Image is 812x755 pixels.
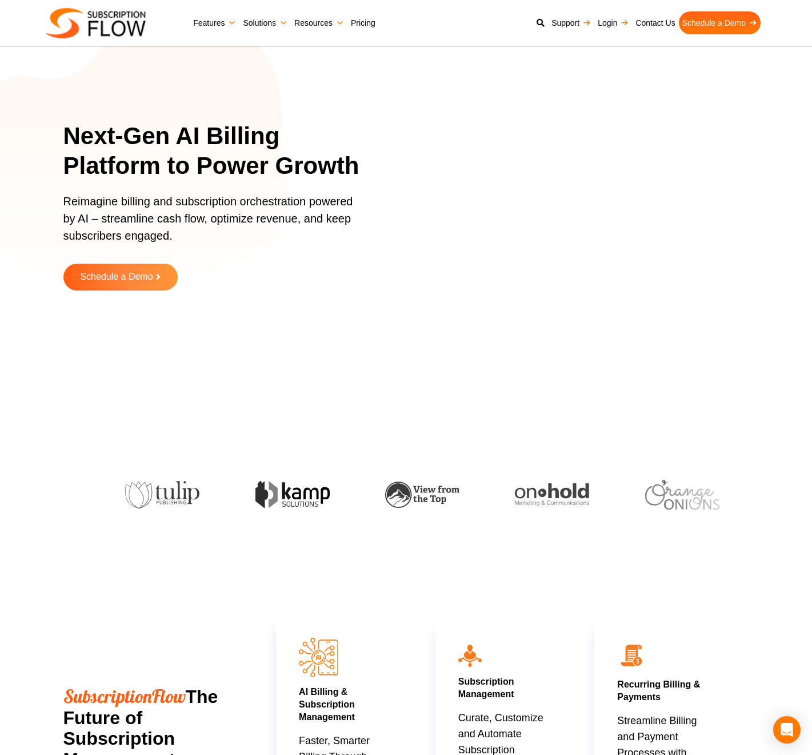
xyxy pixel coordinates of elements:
a: Schedule a Demo [63,264,178,291]
img: kamp-solution [255,481,330,508]
a: Schedule a Demo [679,11,761,34]
img: Subscriptionflow [46,8,146,38]
a: Login [594,11,632,34]
a: Support [548,11,594,34]
img: icon10 [458,645,482,666]
img: 02 [617,641,646,670]
img: view-from-the-top [385,482,459,508]
a: Pricing [347,11,379,34]
img: AI Billing & Subscription Managements [299,638,338,677]
a: AI Billing & Subscription Management [299,687,355,722]
a: Features [190,11,239,34]
a: Recurring Billing & Payments [617,679,700,702]
span: Schedule a Demo [80,272,153,282]
a: Subscription Management [458,677,514,699]
p: Reimagine billing and subscription orchestration powered by AI – streamline cash flow, optimize r... [63,193,361,256]
img: orange-onions [645,480,719,509]
a: Solutions [239,11,291,34]
a: Resources [291,11,347,34]
h1: Next-Gen AI Billing Platform to Power Growth [63,121,375,181]
img: tulip-publishing [125,481,199,508]
div: Open Intercom Messenger [773,716,801,744]
span: SubscriptionFlow [63,685,186,708]
a: Contact Us [632,11,678,34]
img: onhold-marketing [515,483,589,506]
